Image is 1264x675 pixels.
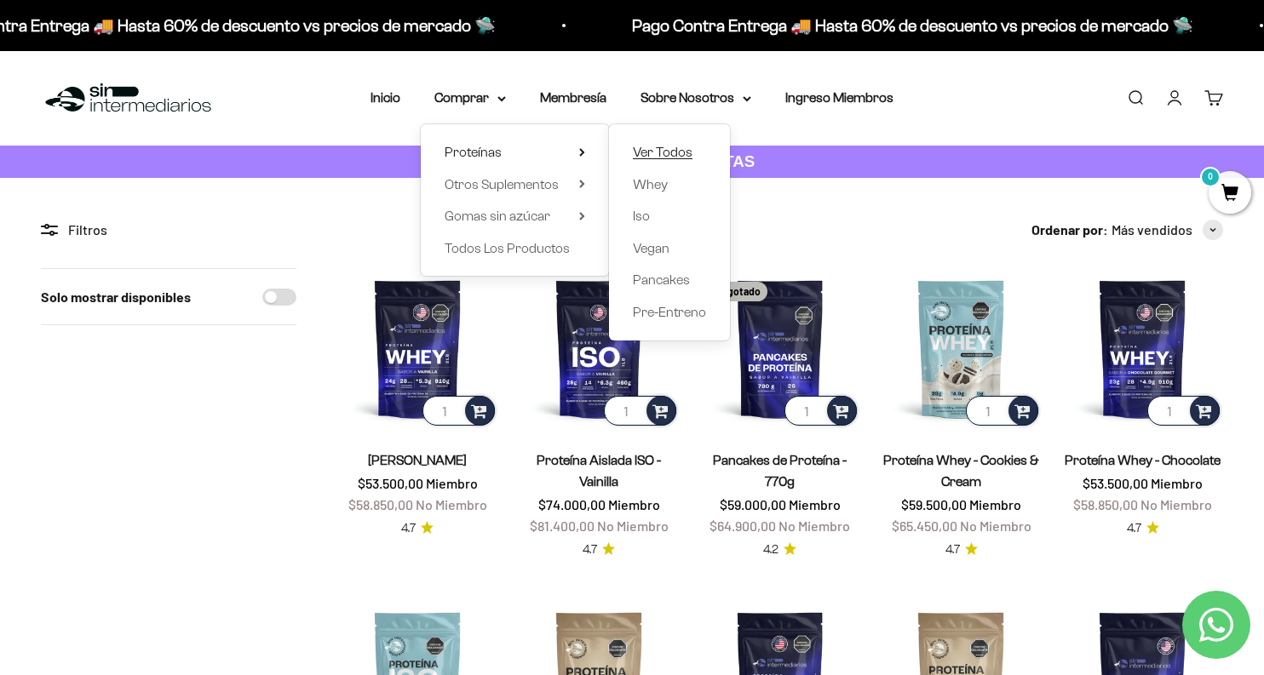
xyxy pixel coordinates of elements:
[633,177,668,192] span: Whey
[445,205,585,227] summary: Gomas sin azúcar
[608,496,660,512] span: Miembro
[434,87,506,109] summary: Comprar
[1151,475,1203,491] span: Miembro
[633,241,669,255] span: Vegan
[633,145,692,159] span: Ver Todos
[583,541,615,559] a: 4.74.7 de 5.0 estrellas
[445,209,550,223] span: Gomas sin azúcar
[785,90,893,105] a: Ingreso Miembros
[960,518,1031,534] span: No Miembro
[530,518,595,534] span: $81.400,00
[633,272,690,287] span: Pancakes
[969,496,1021,512] span: Miembro
[633,209,650,223] span: Iso
[633,141,706,163] a: Ver Todos
[1209,185,1251,203] a: 0
[720,496,786,512] span: $59.000,00
[1065,453,1221,467] a: Proteína Whey - Chocolate
[537,453,661,489] a: Proteína Aislada ISO - Vainilla
[348,496,413,512] span: $58.850,00
[892,518,957,534] span: $65.450,00
[445,141,585,163] summary: Proteínas
[626,12,1187,39] p: Pago Contra Entrega 🚚 Hasta 60% de descuento vs precios de mercado 🛸
[371,90,400,105] a: Inicio
[710,518,776,534] span: $64.900,00
[1031,219,1108,241] span: Ordenar por:
[633,269,706,291] a: Pancakes
[597,518,669,534] span: No Miembro
[633,301,706,323] a: Pre-Entreno
[883,453,1039,489] a: Proteína Whey - Cookies & Cream
[1112,219,1192,241] span: Más vendidos
[1127,519,1159,538] a: 4.74.7 de 5.0 estrellas
[445,174,585,196] summary: Otros Suplementos
[538,496,606,512] span: $74.000,00
[445,241,570,255] span: Todos Los Productos
[945,541,978,559] a: 4.74.7 de 5.0 estrellas
[633,305,706,319] span: Pre-Entreno
[41,286,191,308] label: Solo mostrar disponibles
[763,541,796,559] a: 4.24.2 de 5.0 estrellas
[401,519,416,538] span: 4.7
[763,541,779,559] span: 4.2
[641,87,751,109] summary: Sobre Nosotros
[583,541,597,559] span: 4.7
[445,145,502,159] span: Proteínas
[358,475,423,491] span: $53.500,00
[1073,496,1138,512] span: $58.850,00
[1083,475,1148,491] span: $53.500,00
[540,90,606,105] a: Membresía
[779,518,850,534] span: No Miembro
[1200,167,1221,187] mark: 0
[901,496,967,512] span: $59.500,00
[1112,219,1223,241] button: Más vendidos
[1140,496,1212,512] span: No Miembro
[426,475,478,491] span: Miembro
[445,177,559,192] span: Otros Suplementos
[633,237,706,260] a: Vegan
[633,174,706,196] a: Whey
[401,519,434,538] a: 4.74.7 de 5.0 estrellas
[416,496,487,512] span: No Miembro
[368,453,467,467] a: [PERSON_NAME]
[713,453,847,489] a: Pancakes de Proteína - 770g
[633,205,706,227] a: Iso
[1127,519,1141,538] span: 4.7
[445,237,585,260] a: Todos Los Productos
[41,219,296,241] div: Filtros
[789,496,841,512] span: Miembro
[945,541,960,559] span: 4.7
